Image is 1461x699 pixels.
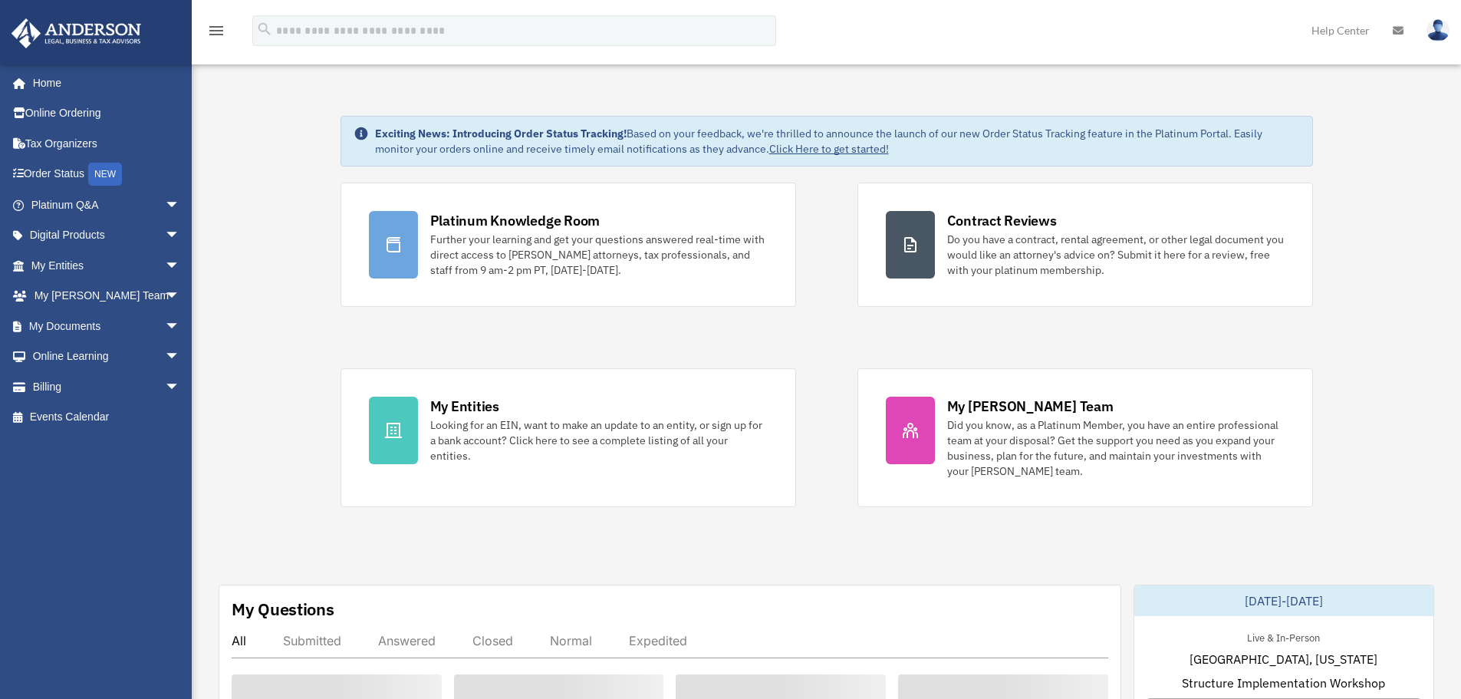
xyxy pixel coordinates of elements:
a: My [PERSON_NAME] Teamarrow_drop_down [11,281,203,312]
a: Order StatusNEW [11,159,203,190]
div: Contract Reviews [947,211,1057,230]
a: Events Calendar [11,402,203,433]
span: arrow_drop_down [165,311,196,342]
a: Tax Organizers [11,128,203,159]
a: Digital Productsarrow_drop_down [11,220,203,251]
a: My [PERSON_NAME] Team Did you know, as a Platinum Member, you have an entire professional team at... [857,368,1313,507]
div: Answered [378,633,436,648]
a: Contract Reviews Do you have a contract, rental agreement, or other legal document you would like... [857,183,1313,307]
div: Submitted [283,633,341,648]
div: Platinum Knowledge Room [430,211,601,230]
div: Closed [472,633,513,648]
span: [GEOGRAPHIC_DATA], [US_STATE] [1190,650,1377,668]
a: Online Learningarrow_drop_down [11,341,203,372]
img: Anderson Advisors Platinum Portal [7,18,146,48]
a: Billingarrow_drop_down [11,371,203,402]
i: search [256,21,273,38]
div: [DATE]-[DATE] [1134,585,1433,616]
strong: Exciting News: Introducing Order Status Tracking! [375,127,627,140]
a: Click Here to get started! [769,142,889,156]
a: Home [11,68,196,98]
span: arrow_drop_down [165,371,196,403]
a: Online Ordering [11,98,203,129]
div: Looking for an EIN, want to make an update to an entity, or sign up for a bank account? Click her... [430,417,768,463]
div: My Entities [430,397,499,416]
div: Normal [550,633,592,648]
div: Further your learning and get your questions answered real-time with direct access to [PERSON_NAM... [430,232,768,278]
span: arrow_drop_down [165,250,196,282]
a: menu [207,27,225,40]
span: arrow_drop_down [165,341,196,373]
div: Expedited [629,633,687,648]
div: NEW [88,163,122,186]
div: My Questions [232,598,334,621]
div: My [PERSON_NAME] Team [947,397,1114,416]
img: User Pic [1426,19,1449,41]
a: My Documentsarrow_drop_down [11,311,203,341]
div: Did you know, as a Platinum Member, you have an entire professional team at your disposal? Get th... [947,417,1285,479]
div: All [232,633,246,648]
div: Based on your feedback, we're thrilled to announce the launch of our new Order Status Tracking fe... [375,126,1300,157]
span: arrow_drop_down [165,190,196,221]
div: Do you have a contract, rental agreement, or other legal document you would like an attorney's ad... [947,232,1285,278]
a: My Entitiesarrow_drop_down [11,250,203,281]
span: Structure Implementation Workshop [1182,674,1385,692]
a: Platinum Knowledge Room Further your learning and get your questions answered real-time with dire... [341,183,796,307]
i: menu [207,21,225,40]
a: My Entities Looking for an EIN, want to make an update to an entity, or sign up for a bank accoun... [341,368,796,507]
div: Live & In-Person [1235,628,1332,645]
a: Platinum Q&Aarrow_drop_down [11,190,203,220]
span: arrow_drop_down [165,220,196,252]
span: arrow_drop_down [165,281,196,312]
